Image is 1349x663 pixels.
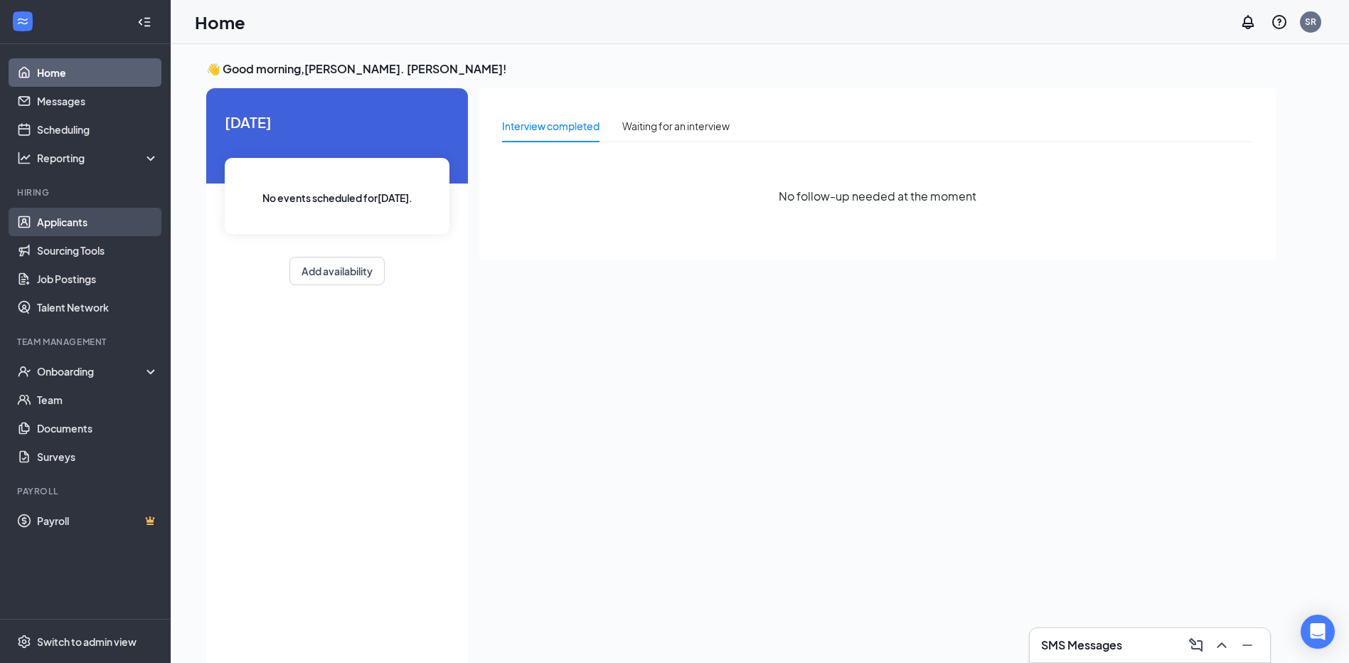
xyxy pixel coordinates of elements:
h3: 👋 Good morning, [PERSON_NAME]. [PERSON_NAME] ! [206,61,1276,77]
a: Team [37,386,159,414]
a: Messages [37,87,159,115]
svg: QuestionInfo [1271,14,1288,31]
svg: Minimize [1239,637,1256,654]
button: ChevronUp [1210,634,1233,657]
div: Switch to admin view [37,635,137,649]
span: No events scheduled for [DATE] . [262,190,412,206]
a: Scheduling [37,115,159,144]
a: Home [37,58,159,87]
button: Add availability [289,257,385,285]
a: Sourcing Tools [37,236,159,265]
svg: Analysis [17,151,31,165]
div: Reporting [37,151,159,165]
svg: Collapse [137,15,151,29]
a: Job Postings [37,265,159,293]
svg: ChevronUp [1213,637,1230,654]
span: [DATE] [225,111,449,133]
svg: ComposeMessage [1188,637,1205,654]
button: ComposeMessage [1185,634,1207,657]
a: Surveys [37,442,159,471]
div: SR [1305,16,1316,28]
a: Applicants [37,208,159,236]
svg: WorkstreamLogo [16,14,30,28]
div: Hiring [17,186,156,198]
div: Team Management [17,336,156,348]
div: Interview completed [502,118,599,134]
a: PayrollCrown [37,506,159,535]
svg: Settings [17,635,31,649]
svg: UserCheck [17,364,31,378]
button: Minimize [1236,634,1259,657]
a: Talent Network [37,293,159,322]
div: Payroll [17,485,156,497]
h3: SMS Messages [1041,637,1122,653]
div: Onboarding [37,364,146,378]
h1: Home [195,10,245,34]
svg: Notifications [1239,14,1257,31]
span: No follow-up needed at the moment [779,187,976,205]
a: Documents [37,414,159,442]
div: Waiting for an interview [622,118,730,134]
div: Open Intercom Messenger [1301,615,1335,649]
